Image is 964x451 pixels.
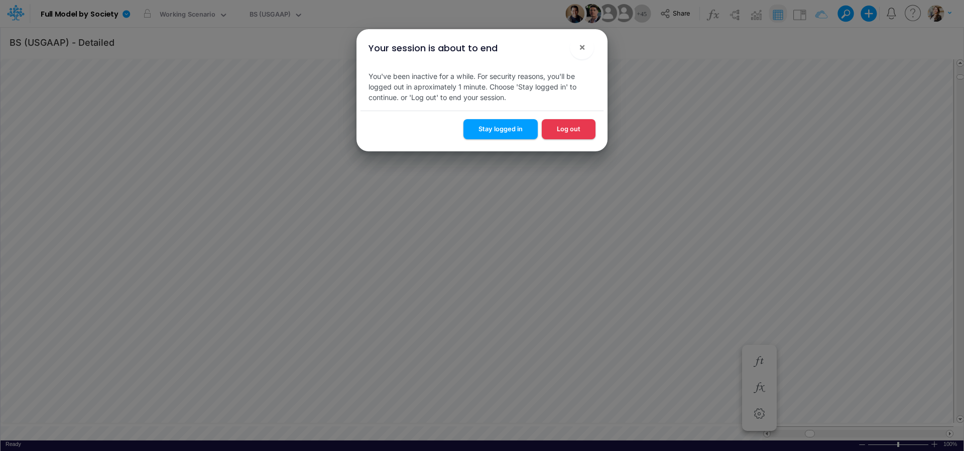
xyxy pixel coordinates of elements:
[369,41,498,55] div: Your session is about to end
[463,119,538,139] button: Stay logged in
[542,119,595,139] button: Log out
[579,41,585,53] span: ×
[570,35,594,59] button: Close
[360,63,604,111] div: You've been inactive for a while. For security reasons, you'll be logged out in aproximately 1 mi...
